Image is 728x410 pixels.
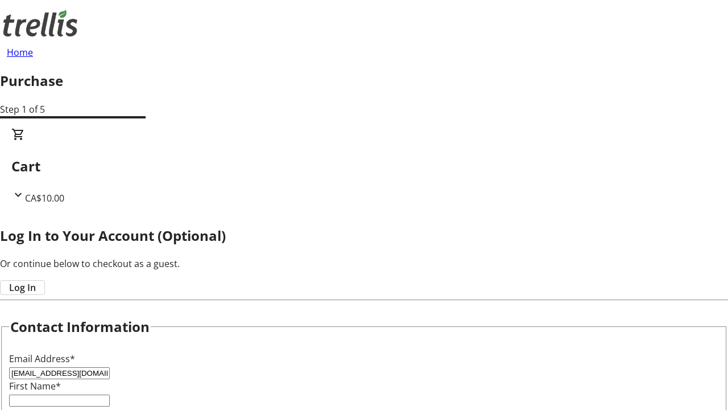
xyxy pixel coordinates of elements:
label: First Name* [9,380,61,392]
label: Email Address* [9,352,75,365]
span: Log In [9,281,36,294]
h2: Cart [11,156,717,177]
span: CA$10.00 [25,192,64,204]
h2: Contact Information [10,317,150,337]
div: CartCA$10.00 [11,128,717,205]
